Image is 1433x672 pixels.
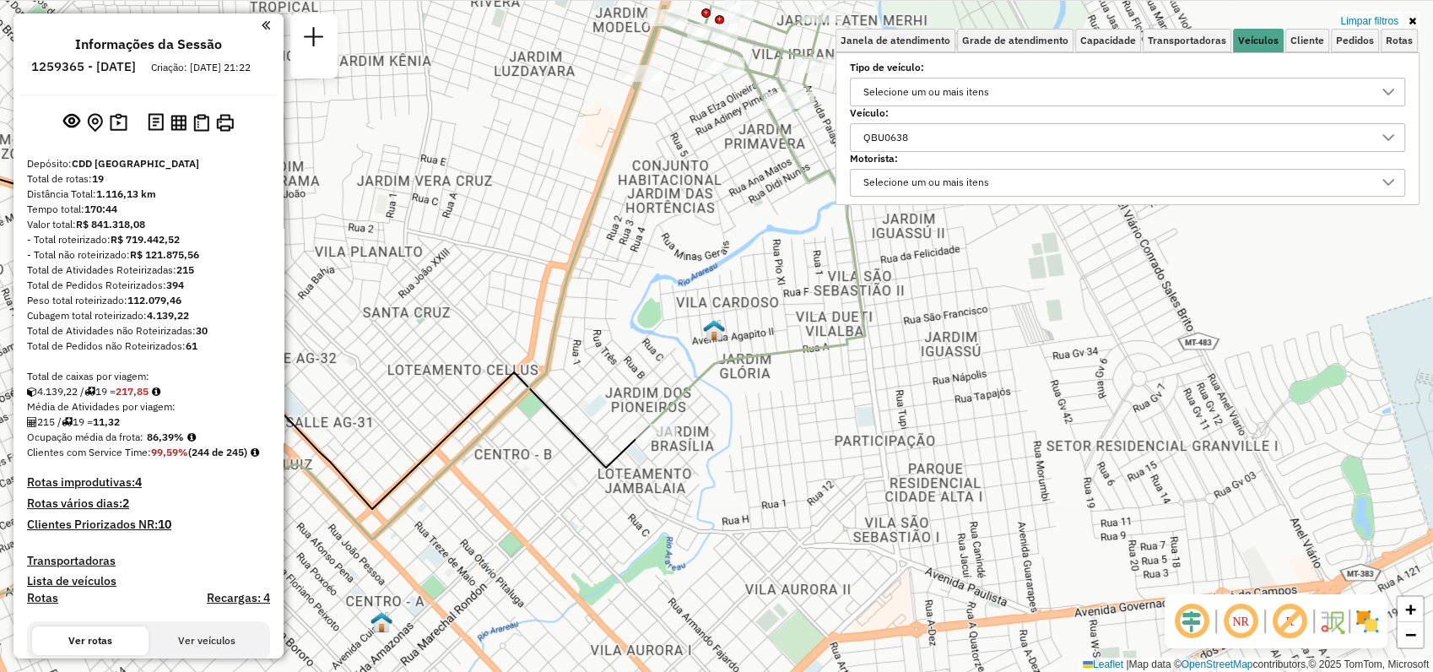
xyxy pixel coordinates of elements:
[1182,658,1253,670] a: OpenStreetMap
[27,308,270,323] div: Cubagem total roteirizado:
[1398,597,1423,622] a: Zoom in
[1398,622,1423,648] a: Zoom out
[187,432,196,442] em: Média calculada utilizando a maior ocupação (%Peso ou %Cubagem) de cada rota da sessão. Rotas cro...
[27,574,270,588] h4: Lista de veículos
[186,339,197,352] strong: 61
[27,156,270,171] div: Depósito:
[122,496,129,511] strong: 2
[147,431,184,443] strong: 86,39%
[151,446,188,458] strong: 99,59%
[27,217,270,232] div: Valor total:
[31,59,136,74] h6: 1259365 - [DATE]
[1220,601,1261,642] span: Ocultar NR
[1238,35,1279,46] span: Veículos
[1148,35,1226,46] span: Transportadoras
[166,279,184,291] strong: 394
[144,60,257,75] div: Criação: [DATE] 21:22
[370,611,392,633] img: 120 UDC Light Centro A
[196,324,208,337] strong: 30
[152,387,160,397] i: Meta Caixas/viagem: 222,69 Diferença: -4,84
[27,417,37,427] i: Total de Atividades
[27,369,270,384] div: Total de caixas por viagem:
[27,415,270,430] div: 215 / 19 =
[207,591,270,605] h4: Recargas: 4
[27,475,270,490] h4: Rotas improdutivas:
[1171,601,1212,642] span: Ocultar deslocamento
[72,157,199,170] strong: CDD [GEOGRAPHIC_DATA]
[92,172,104,185] strong: 19
[262,15,270,35] a: Clique aqui para minimizar o painel
[93,415,120,428] strong: 11,32
[1405,12,1419,30] a: Ocultar filtros
[27,431,143,443] span: Ocupação média da frota:
[857,170,995,197] div: Selecione um ou mais itens
[135,474,142,490] strong: 4
[1290,35,1324,46] span: Cliente
[84,110,106,136] button: Centralizar mapa no depósito ou ponto de apoio
[850,151,1405,166] label: Motorista:
[27,187,270,202] div: Distância Total:
[962,35,1068,46] span: Grade de atendimento
[149,626,265,655] button: Ver veículos
[144,110,167,136] button: Logs desbloquear sessão
[1126,658,1128,670] span: |
[297,20,331,58] a: Nova sessão e pesquisa
[188,446,247,458] strong: (244 de 245)
[75,36,222,52] h4: Informações da Sessão
[251,447,259,458] em: Rotas cross docking consideradas
[1337,12,1402,30] a: Limpar filtros
[27,263,270,278] div: Total de Atividades Roteirizadas:
[190,111,213,135] button: Visualizar Romaneio
[213,111,237,135] button: Imprimir Rotas
[62,417,73,427] i: Total de rotas
[158,517,171,532] strong: 10
[1354,608,1381,635] img: Exibir/Ocultar setores
[27,446,151,458] span: Clientes com Service Time:
[1318,608,1345,635] img: Fluxo de ruas
[27,202,270,217] div: Tempo total:
[27,384,270,399] div: 4.139,22 / 19 =
[27,232,270,247] div: - Total roteirizado:
[27,323,270,339] div: Total de Atividades não Roteirizadas:
[27,171,270,187] div: Total de rotas:
[27,591,58,605] a: Rotas
[60,109,84,136] button: Exibir sessão original
[27,339,270,354] div: Total de Pedidos não Roteirizados:
[27,387,37,397] i: Cubagem total roteirizado
[106,110,131,136] button: Painel de Sugestão
[850,106,1405,121] label: Veículo:
[1405,599,1416,620] span: +
[32,626,149,655] button: Ver rotas
[84,203,117,215] strong: 170:44
[27,496,270,511] h4: Rotas vários dias:
[1083,658,1123,670] a: Leaflet
[27,399,270,415] div: Média de Atividades por viagem:
[96,187,156,200] strong: 1.116,13 km
[1386,35,1413,46] span: Rotas
[130,248,199,261] strong: R$ 121.875,56
[111,233,180,246] strong: R$ 719.442,52
[703,319,725,341] img: WCL Vila Cardoso
[1405,624,1416,645] span: −
[1080,35,1136,46] span: Capacidade
[850,60,1405,75] label: Tipo de veículo:
[127,294,181,306] strong: 112.079,46
[76,218,145,230] strong: R$ 841.318,08
[1269,601,1310,642] span: Exibir rótulo
[857,124,914,151] div: QBU0638
[857,79,995,106] div: Selecione um ou mais itens
[147,309,189,322] strong: 4.139,22
[27,278,270,293] div: Total de Pedidos Roteirizados:
[1079,658,1433,672] div: Map data © contributors,© 2025 TomTom, Microsoft
[841,35,950,46] span: Janela de atendimento
[27,293,270,308] div: Peso total roteirizado:
[176,263,194,276] strong: 215
[27,554,270,568] h4: Transportadoras
[1336,35,1374,46] span: Pedidos
[84,387,95,397] i: Total de rotas
[27,247,270,263] div: - Total não roteirizado:
[167,111,190,133] button: Visualizar relatório de Roteirização
[27,518,270,532] h4: Clientes Priorizados NR:
[116,385,149,398] strong: 217,85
